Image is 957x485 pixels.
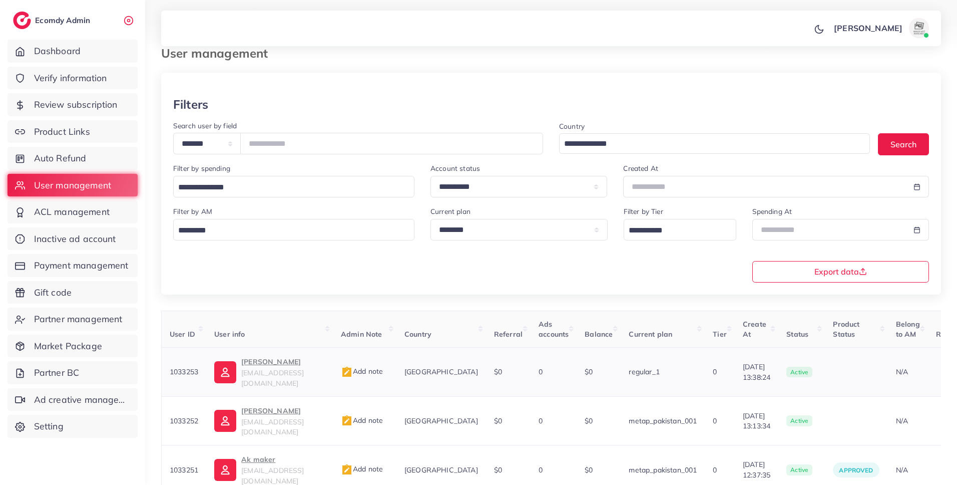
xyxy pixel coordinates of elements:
[539,320,569,339] span: Ads accounts
[214,330,245,339] span: User info
[34,205,110,218] span: ACL management
[341,464,383,473] span: Add note
[559,133,870,154] div: Search for option
[34,340,102,353] span: Market Package
[624,219,736,240] div: Search for option
[814,268,867,276] span: Export data
[241,405,325,417] p: [PERSON_NAME]
[896,367,908,376] span: N/A
[34,152,87,165] span: Auto Refund
[404,330,431,339] span: Country
[743,320,766,339] span: Create At
[743,411,770,431] span: [DATE] 13:13:34
[625,223,723,238] input: Search for option
[494,330,523,339] span: Referral
[786,330,808,339] span: Status
[13,12,31,29] img: logo
[161,46,276,61] h3: User management
[34,125,90,138] span: Product Links
[539,416,543,425] span: 0
[8,227,138,251] a: Inactive ad account
[214,356,325,388] a: [PERSON_NAME][EMAIL_ADDRESS][DOMAIN_NAME]
[629,465,697,474] span: metap_pakistan_001
[743,362,770,382] span: [DATE] 13:38:24
[8,254,138,277] a: Payment management
[539,367,543,376] span: 0
[8,415,138,438] a: Setting
[585,465,593,474] span: $0
[494,416,502,425] span: $0
[241,417,304,436] span: [EMAIL_ADDRESS][DOMAIN_NAME]
[713,465,717,474] span: 0
[8,93,138,116] a: Review subscription
[404,416,478,425] span: [GEOGRAPHIC_DATA]
[936,330,955,339] span: Roles
[341,330,382,339] span: Admin Note
[341,367,383,376] span: Add note
[8,281,138,304] a: Gift code
[786,464,812,475] span: active
[341,415,353,427] img: admin_note.cdd0b510.svg
[34,366,80,379] span: Partner BC
[828,18,933,38] a: [PERSON_NAME]avatar
[629,367,659,376] span: regular_1
[833,320,859,339] span: Product Status
[430,163,480,173] label: Account status
[585,330,613,339] span: Balance
[624,206,663,216] label: Filter by Tier
[585,416,593,425] span: $0
[896,465,908,474] span: N/A
[214,410,236,432] img: ic-user-info.36bf1079.svg
[494,367,502,376] span: $0
[430,206,470,216] label: Current plan
[629,416,697,425] span: metap_pakistan_001
[341,464,353,476] img: admin_note.cdd0b510.svg
[752,261,929,283] button: Export data
[13,12,93,29] a: logoEcomdy Admin
[404,465,478,474] span: [GEOGRAPHIC_DATA]
[34,72,107,85] span: Verify information
[35,16,93,25] h2: Ecomdy Admin
[585,367,593,376] span: $0
[241,466,304,485] span: [EMAIL_ADDRESS][DOMAIN_NAME]
[170,367,198,376] span: 1033253
[34,313,123,326] span: Partner management
[34,45,81,58] span: Dashboard
[494,465,502,474] span: $0
[561,136,857,152] input: Search for option
[8,361,138,384] a: Partner BC
[170,416,198,425] span: 1033252
[173,163,230,173] label: Filter by spending
[909,18,929,38] img: avatar
[786,367,812,378] span: active
[173,97,208,112] h3: Filters
[559,121,585,131] label: Country
[214,405,325,437] a: [PERSON_NAME][EMAIL_ADDRESS][DOMAIN_NAME]
[241,356,325,368] p: [PERSON_NAME]
[8,40,138,63] a: Dashboard
[539,465,543,474] span: 0
[8,67,138,90] a: Verify information
[34,286,72,299] span: Gift code
[341,366,353,378] img: admin_note.cdd0b510.svg
[34,420,64,433] span: Setting
[173,206,212,216] label: Filter by AM
[173,121,237,131] label: Search user by field
[175,180,401,195] input: Search for option
[623,163,658,173] label: Created At
[173,176,414,197] div: Search for option
[170,465,198,474] span: 1033251
[34,393,130,406] span: Ad creative management
[786,415,812,426] span: active
[8,174,138,197] a: User management
[34,232,116,246] span: Inactive ad account
[8,147,138,170] a: Auto Refund
[404,367,478,376] span: [GEOGRAPHIC_DATA]
[896,320,920,339] span: Belong to AM
[8,388,138,411] a: Ad creative management
[629,330,672,339] span: Current plan
[214,361,236,383] img: ic-user-info.36bf1079.svg
[34,179,111,192] span: User management
[8,200,138,223] a: ACL management
[743,459,770,480] span: [DATE] 12:37:35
